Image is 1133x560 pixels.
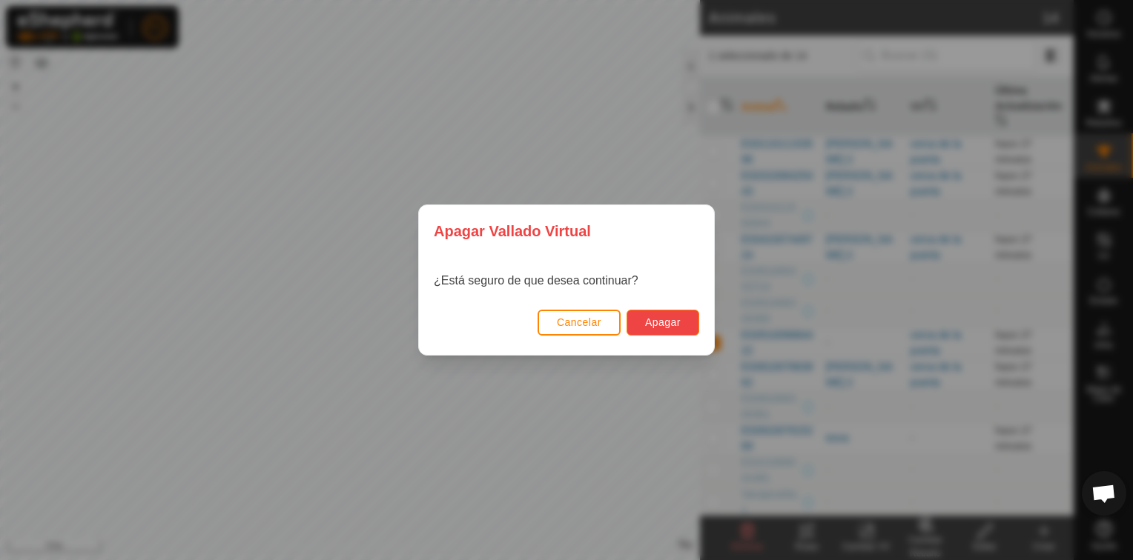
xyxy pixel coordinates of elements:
span: Apagar [645,316,681,328]
div: Chat abierto [1082,471,1126,516]
p: ¿Está seguro de que desea continuar? [434,272,638,290]
button: Apagar [627,310,699,336]
span: Cancelar [557,316,601,328]
span: Apagar Vallado Virtual [434,220,591,242]
button: Cancelar [538,310,621,336]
